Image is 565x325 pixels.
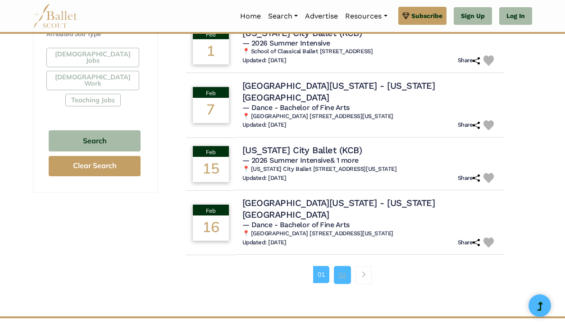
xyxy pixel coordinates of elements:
[193,28,229,39] div: Feb
[458,57,480,64] h6: Share
[458,121,480,129] h6: Share
[242,103,350,112] span: — Dance - Bachelor of Fine Arts
[458,239,480,247] h6: Share
[301,7,342,26] a: Advertise
[342,7,391,26] a: Resources
[237,7,264,26] a: Home
[458,174,480,182] h6: Share
[242,48,497,55] h6: 📍 School of Classical Ballet [STREET_ADDRESS]
[193,146,229,157] div: Feb
[242,174,287,182] h6: Updated: [DATE]
[242,165,497,173] h6: 📍 [US_STATE] City Ballet [STREET_ADDRESS][US_STATE]
[242,113,497,120] h6: 📍 [GEOGRAPHIC_DATA] [STREET_ADDRESS][US_STATE]
[454,7,492,25] a: Sign Up
[49,130,141,151] button: Search
[193,87,229,98] div: Feb
[402,11,410,21] img: gem.svg
[49,156,141,176] button: Clear Search
[193,157,229,182] div: 15
[264,7,301,26] a: Search
[193,215,229,241] div: 16
[242,156,359,165] span: — 2026 Summer Intensive
[313,266,329,283] a: 01
[193,205,229,215] div: Feb
[242,230,497,238] h6: 📍 [GEOGRAPHIC_DATA] [STREET_ADDRESS][US_STATE]
[46,30,143,39] h4: Affiliated Job Type
[313,266,377,284] nav: Page navigation example
[242,144,362,156] h4: [US_STATE] City Ballet (KCB)
[193,39,229,64] div: 1
[411,11,442,21] span: Subscribe
[242,57,287,64] h6: Updated: [DATE]
[398,7,447,25] a: Subscribe
[242,220,350,229] span: — Dance - Bachelor of Fine Arts
[242,39,330,47] span: — 2026 Summer Intensive
[242,80,497,103] h4: [GEOGRAPHIC_DATA][US_STATE] - [US_STATE][GEOGRAPHIC_DATA]
[499,7,532,25] a: Log In
[330,156,359,165] a: & 1 more
[193,98,229,123] div: 7
[242,239,287,247] h6: Updated: [DATE]
[334,266,351,284] a: 02
[242,121,287,129] h6: Updated: [DATE]
[242,197,497,220] h4: [GEOGRAPHIC_DATA][US_STATE] - [US_STATE][GEOGRAPHIC_DATA]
